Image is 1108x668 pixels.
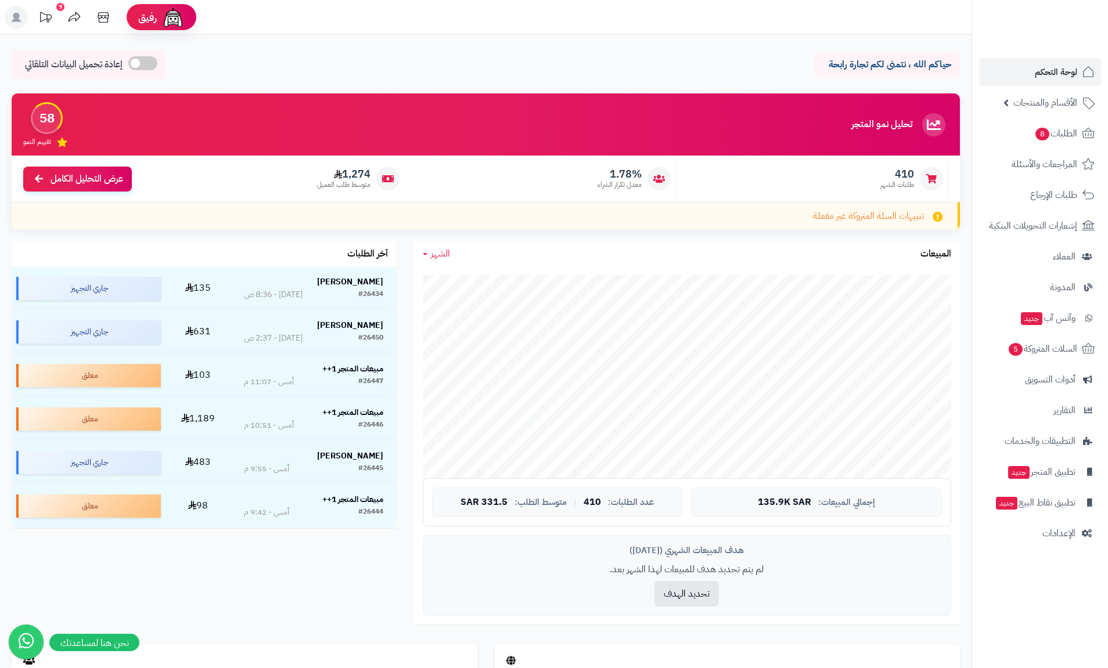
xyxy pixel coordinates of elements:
[166,310,230,353] td: 631
[979,58,1101,86] a: لوحة التحكم
[515,497,567,507] span: متوسط الطلب:
[979,458,1101,486] a: تطبيق المتجرجديد
[1008,466,1030,479] span: جديد
[244,463,289,475] div: أمس - 9:55 م
[979,366,1101,393] a: أدوات التسويق
[358,289,383,301] div: #26434
[244,333,303,344] div: [DATE] - 2:37 ص
[979,396,1101,424] a: التقارير
[16,364,161,387] div: معلق
[244,507,289,518] div: أمس - 9:42 م
[358,463,383,475] div: #26445
[358,376,383,388] div: #26447
[1035,128,1049,140] span: 8
[31,6,60,32] a: تحديثات المنصة
[584,497,601,508] span: 410
[598,168,642,180] span: 1.78%
[979,120,1101,147] a: الطلبات8
[818,497,875,507] span: إجمالي المبيعات:
[979,150,1101,178] a: المراجعات والأسئلة
[322,406,383,418] strong: مبيعات المتجر 1++
[1021,312,1042,325] span: جديد
[244,376,294,388] div: أمس - 11:07 م
[461,497,508,508] span: 331.5 SAR
[1009,343,1023,356] span: 5
[1012,156,1077,172] span: المراجعات والأسئلة
[23,167,132,192] a: عرض التحليل الكامل
[880,180,914,190] span: طلبات الشهر
[813,210,924,223] span: تنبيهات السلة المتروكة غير مفعلة
[244,420,294,431] div: أمس - 10:51 م
[1053,402,1075,418] span: التقارير
[166,398,230,440] td: 1,189
[244,289,303,301] div: [DATE] - 8:36 ص
[166,485,230,528] td: 98
[979,181,1101,209] a: طلبات الإرجاع
[995,494,1075,511] span: تطبيق نقاط البيع
[851,120,912,130] h3: تحليل نمو المتجر
[979,243,1101,270] a: العملاء
[1050,279,1075,295] span: المدونة
[654,581,719,606] button: تحديد الهدف
[317,450,383,462] strong: [PERSON_NAME]
[347,249,388,259] h3: آخر الطلبات
[16,407,161,431] div: معلق
[979,519,1101,547] a: الإعدادات
[1042,525,1075,541] span: الإعدادات
[1005,433,1075,449] span: التطبيقات والخدمات
[317,168,370,180] span: 1,274
[1020,310,1075,326] span: وآتس آب
[1025,371,1075,388] span: أدوات التسويق
[358,420,383,431] div: #26446
[1030,187,1077,203] span: طلبات الإرجاع
[16,451,161,474] div: جاري التجهيز
[1013,95,1077,111] span: الأقسام والمنتجات
[166,267,230,310] td: 135
[56,3,64,11] div: 9
[996,497,1017,510] span: جديد
[880,168,914,180] span: 410
[16,494,161,518] div: معلق
[979,489,1101,517] a: تطبيق نقاط البيعجديد
[322,493,383,505] strong: مبيعات المتجر 1++
[1007,464,1075,480] span: تطبيق المتجر
[23,137,51,147] span: تقييم النمو
[317,180,370,190] span: متوسط طلب العميل
[979,212,1101,240] a: إشعارات التحويلات البنكية
[920,249,951,259] h3: المبيعات
[166,441,230,484] td: 483
[979,427,1101,455] a: التطبيقات والخدمات
[823,58,951,71] p: حياكم الله ، نتمنى لكم تجارة رابحة
[1053,248,1075,265] span: العملاء
[358,333,383,344] div: #26450
[431,247,450,261] span: الشهر
[51,172,123,186] span: عرض التحليل الكامل
[358,507,383,518] div: #26444
[598,180,642,190] span: معدل تكرار الشراء
[317,319,383,331] strong: [PERSON_NAME]
[1008,341,1077,357] span: السلات المتروكة
[138,10,157,24] span: رفيق
[1034,125,1077,142] span: الطلبات
[16,320,161,344] div: جاري التجهيز
[979,273,1101,301] a: المدونة
[432,563,942,576] p: لم يتم تحديد هدف للمبيعات لهذا الشهر بعد.
[758,497,811,508] span: 135.9K SAR
[989,218,1077,234] span: إشعارات التحويلات البنكية
[322,363,383,375] strong: مبيعات المتجر 1++
[1035,64,1077,80] span: لوحة التحكم
[423,247,450,261] a: الشهر
[574,498,577,507] span: |
[25,58,123,71] span: إعادة تحميل البيانات التلقائي
[166,354,230,397] td: 103
[979,304,1101,332] a: وآتس آبجديد
[608,497,654,507] span: عدد الطلبات:
[432,544,942,557] div: هدف المبيعات الشهري ([DATE])
[16,277,161,300] div: جاري التجهيز
[979,335,1101,363] a: السلات المتروكة5
[317,276,383,288] strong: [PERSON_NAME]
[161,6,185,29] img: ai-face.png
